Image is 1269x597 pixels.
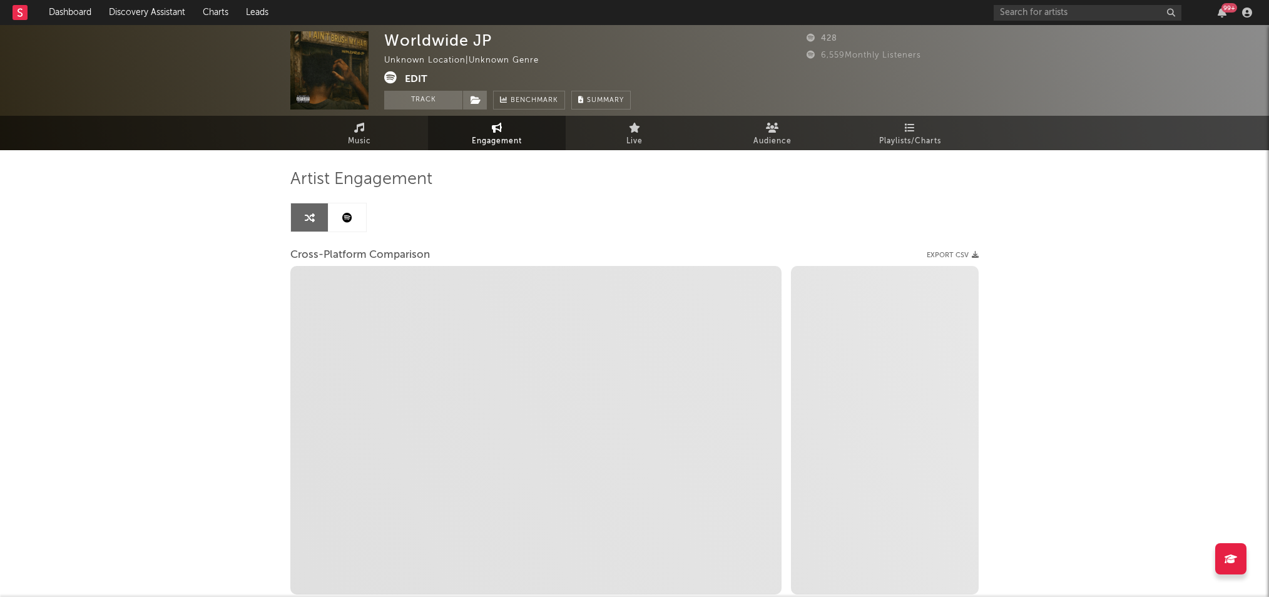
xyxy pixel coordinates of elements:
[384,53,553,68] div: Unknown Location | Unknown Genre
[807,34,837,43] span: 428
[841,116,979,150] a: Playlists/Charts
[703,116,841,150] a: Audience
[511,93,558,108] span: Benchmark
[879,134,941,149] span: Playlists/Charts
[290,172,432,187] span: Artist Engagement
[753,134,792,149] span: Audience
[1218,8,1226,18] button: 99+
[587,97,624,104] span: Summary
[290,116,428,150] a: Music
[493,91,565,110] a: Benchmark
[807,51,921,59] span: 6,559 Monthly Listeners
[384,31,492,49] div: Worldwide JP
[566,116,703,150] a: Live
[290,248,430,263] span: Cross-Platform Comparison
[472,134,522,149] span: Engagement
[348,134,371,149] span: Music
[384,91,462,110] button: Track
[626,134,643,149] span: Live
[405,71,427,87] button: Edit
[571,91,631,110] button: Summary
[1221,3,1237,13] div: 99 +
[428,116,566,150] a: Engagement
[994,5,1181,21] input: Search for artists
[927,252,979,259] button: Export CSV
